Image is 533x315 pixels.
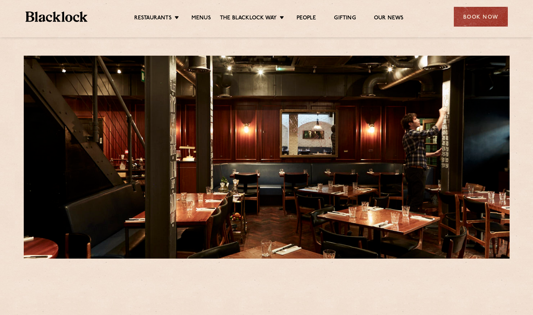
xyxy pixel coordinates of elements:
[297,15,316,23] a: People
[191,15,211,23] a: Menus
[220,15,277,23] a: The Blacklock Way
[134,15,172,23] a: Restaurants
[334,15,356,23] a: Gifting
[26,11,88,22] img: BL_Textured_Logo-footer-cropped.svg
[454,7,508,27] div: Book Now
[374,15,404,23] a: Our News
